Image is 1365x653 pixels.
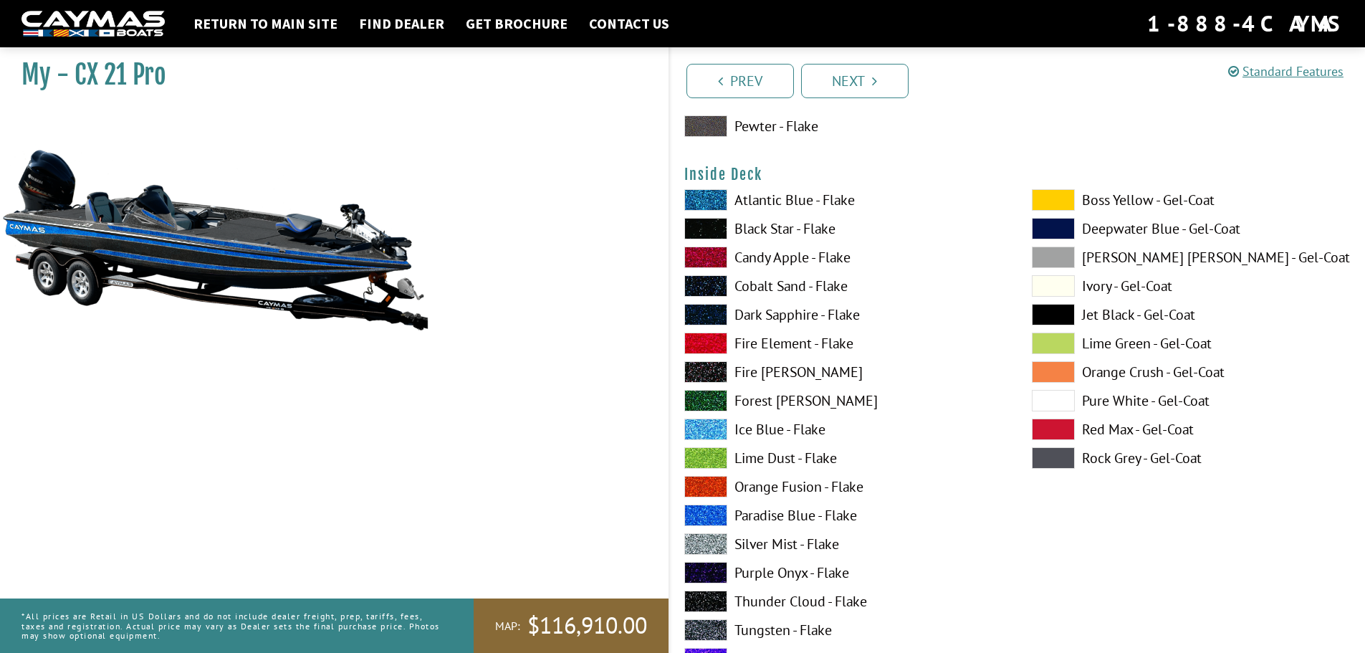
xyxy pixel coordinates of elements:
[684,505,1003,526] label: Paradise Blue - Flake
[684,619,1003,641] label: Tungsten - Flake
[684,533,1003,555] label: Silver Mist - Flake
[684,304,1003,325] label: Dark Sapphire - Flake
[1032,333,1351,354] label: Lime Green - Gel-Coat
[684,166,1351,183] h4: Inside Deck
[684,447,1003,469] label: Lime Dust - Flake
[1032,189,1351,211] label: Boss Yellow - Gel-Coat
[21,11,165,37] img: white-logo-c9c8dbefe5ff5ceceb0f0178aa75bf4bb51f6bca0971e226c86eb53dfe498488.png
[1147,8,1344,39] div: 1-888-4CAYMAS
[686,64,794,98] a: Prev
[1032,361,1351,383] label: Orange Crush - Gel-Coat
[1032,304,1351,325] label: Jet Black - Gel-Coat
[21,59,633,91] h1: My - CX 21 Pro
[459,14,575,33] a: Get Brochure
[684,247,1003,268] label: Candy Apple - Flake
[684,591,1003,612] label: Thunder Cloud - Flake
[495,619,520,634] span: MAP:
[474,599,669,653] a: MAP:$116,910.00
[352,14,451,33] a: Find Dealer
[684,419,1003,440] label: Ice Blue - Flake
[684,476,1003,497] label: Orange Fusion - Flake
[21,604,441,647] p: *All prices are Retail in US Dollars and do not include dealer freight, prep, tariffs, fees, taxe...
[186,14,345,33] a: Return to main site
[1228,63,1344,80] a: Standard Features
[684,275,1003,297] label: Cobalt Sand - Flake
[684,189,1003,211] label: Atlantic Blue - Flake
[1032,419,1351,440] label: Red Max - Gel-Coat
[684,333,1003,354] label: Fire Element - Flake
[684,361,1003,383] label: Fire [PERSON_NAME]
[684,390,1003,411] label: Forest [PERSON_NAME]
[801,64,909,98] a: Next
[684,115,1003,137] label: Pewter - Flake
[1032,247,1351,268] label: [PERSON_NAME] [PERSON_NAME] - Gel-Coat
[1032,390,1351,411] label: Pure White - Gel-Coat
[1032,447,1351,469] label: Rock Grey - Gel-Coat
[527,611,647,641] span: $116,910.00
[1032,218,1351,239] label: Deepwater Blue - Gel-Coat
[1032,275,1351,297] label: Ivory - Gel-Coat
[684,562,1003,583] label: Purple Onyx - Flake
[582,14,676,33] a: Contact Us
[684,218,1003,239] label: Black Star - Flake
